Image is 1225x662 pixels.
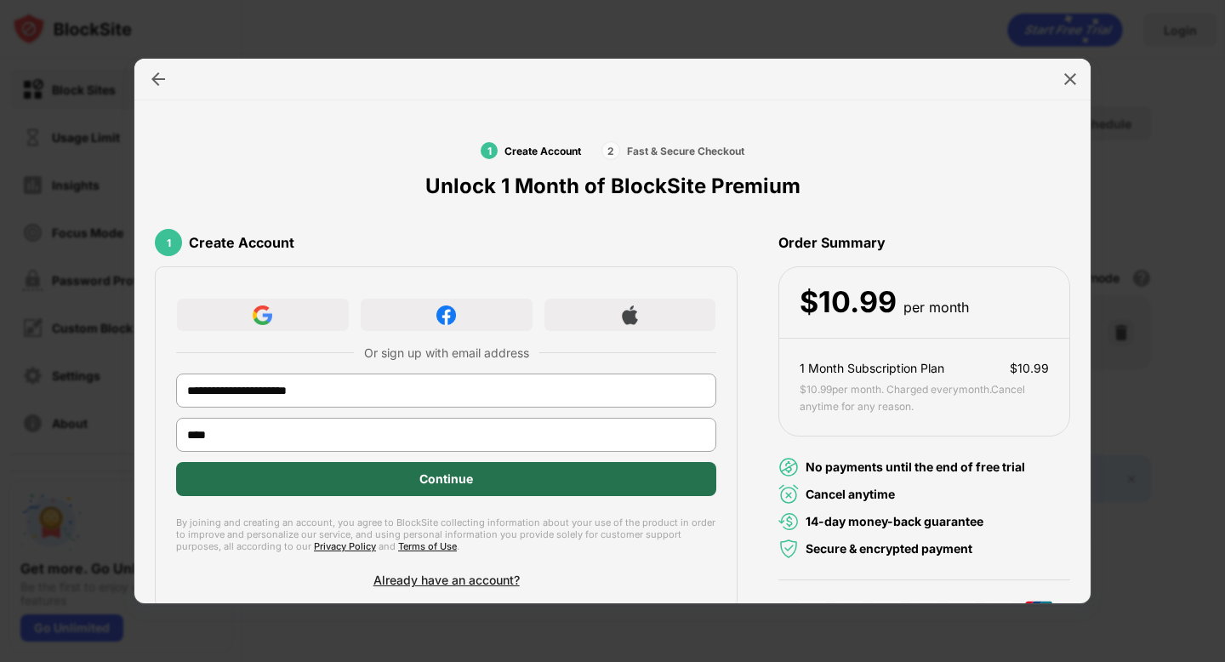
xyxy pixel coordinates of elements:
div: Cancel anytime [806,485,895,504]
img: jcb-card.svg [909,601,940,621]
div: Continue [419,472,473,486]
img: master-card.svg [835,601,865,621]
div: 1 [481,142,498,159]
img: google-icon.png [253,305,272,325]
img: union-pay-card.svg [1022,601,1052,621]
div: Create Account [504,145,581,157]
div: Order Summary [778,219,1070,266]
img: no-payment.svg [778,457,799,477]
img: diner-clabs-card.svg [984,601,1015,621]
div: By joining and creating an account, you agree to BlockSite collecting information about your use ... [176,516,716,552]
img: visa-card.svg [797,601,828,621]
div: No payments until the end of free trial [806,458,1025,477]
div: Unlock 1 Month of BlockSite Premium [425,174,801,198]
div: Secure & encrypted payment [806,539,972,558]
div: per month [903,295,969,320]
div: Or sign up with email address [364,345,529,360]
div: Already have an account? [373,573,520,587]
div: $ 10.99 [1010,359,1049,378]
a: Privacy Policy [314,540,376,552]
img: secured-payment-green.svg [778,539,799,559]
div: Fast & Secure Checkout [627,145,744,157]
div: 1 [155,229,182,256]
a: Terms of Use [398,540,457,552]
div: $ 10.99 per month. Charged every month . Cancel anytime for any reason. [800,381,1049,415]
img: facebook-icon.png [436,305,456,325]
div: 14-day money-back guarantee [806,512,983,531]
img: apple-icon.png [620,305,640,325]
img: cancel-anytime-green.svg [778,484,799,505]
img: discover-card.svg [947,601,977,621]
img: american-express-card.svg [872,601,903,621]
div: 2 [601,141,620,160]
div: $ 10.99 [800,285,897,320]
img: money-back.svg [778,511,799,532]
div: Create Account [189,234,294,251]
div: 1 Month Subscription Plan [800,359,944,378]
